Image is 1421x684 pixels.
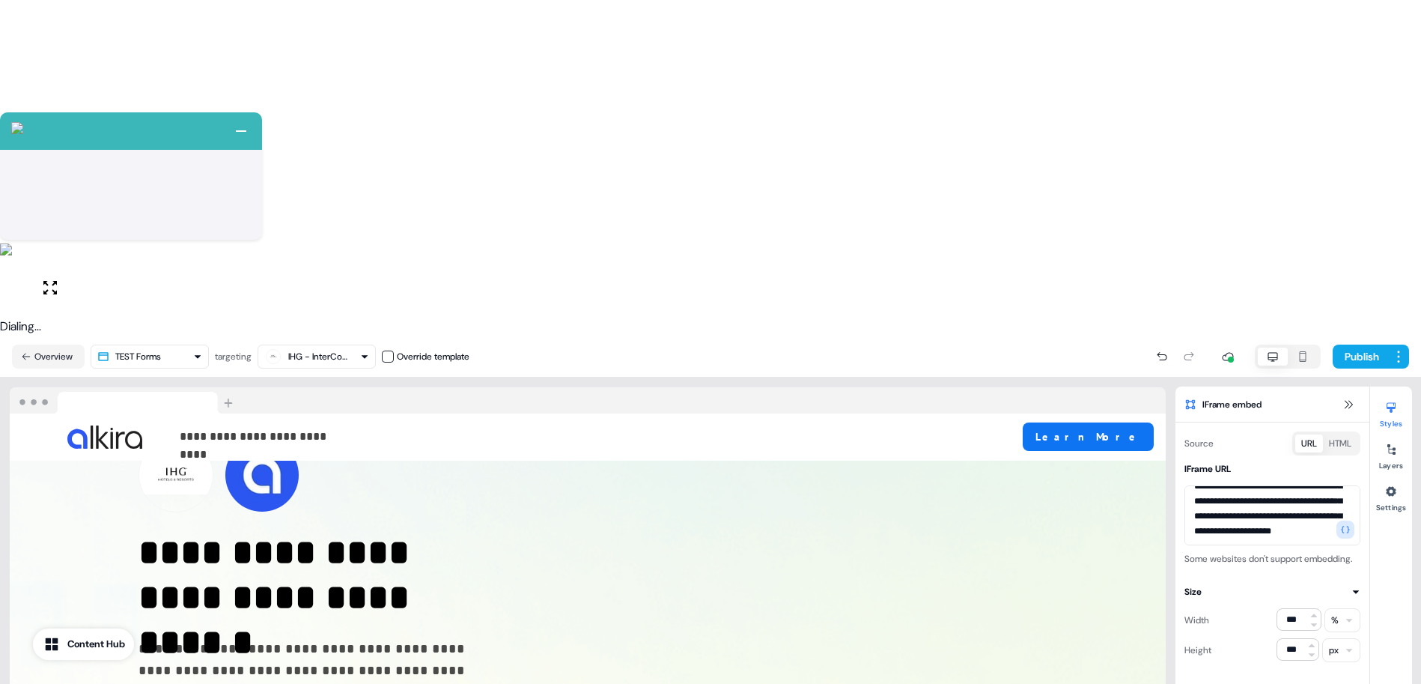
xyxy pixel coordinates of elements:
button: URL [1295,435,1323,453]
button: Content Hub [33,629,134,660]
img: Browser topbar [10,387,240,414]
div: % [1331,613,1339,628]
div: px [1329,643,1339,658]
button: Publish [1333,345,1388,369]
div: Height [1184,638,1211,662]
div: TEST Forms [115,349,161,364]
button: Styles [1370,396,1412,429]
iframe: YouTube video player [6,6,523,291]
img: Image [67,426,142,449]
div: Source [1184,432,1214,456]
img: Google Calendar [6,6,81,25]
button: Settings [1370,479,1412,512]
div: Size [1184,584,1202,599]
span: IFrame embed [1202,397,1262,412]
div: Content Hub [67,637,125,652]
button: Size [1184,584,1360,599]
img: callcloud-icon-white-35.svg [11,122,23,134]
div: IFrame URL [1184,461,1231,476]
button: HTML [1323,435,1357,453]
div: Override template [397,349,469,364]
div: IHG - InterContinental Hotels Group [288,349,348,364]
button: IHG - InterContinental Hotels Group [258,345,376,369]
div: Some websites don't support embedding. [1184,551,1360,566]
div: targeting [215,349,252,364]
button: Layers [1370,438,1412,470]
div: Width [1184,608,1209,632]
button: Overview [12,345,85,369]
button: IFrame URL [1184,461,1360,476]
button: Learn More [1023,423,1154,451]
